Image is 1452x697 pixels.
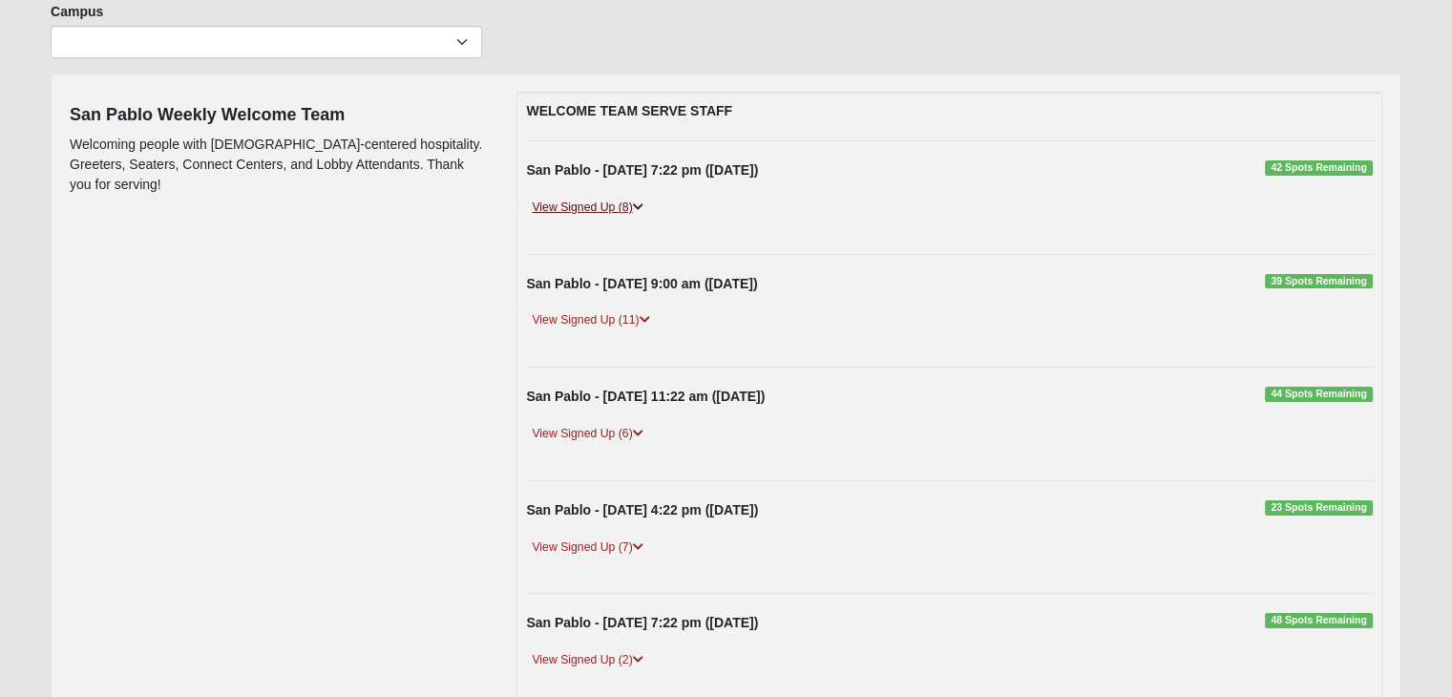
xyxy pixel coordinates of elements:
span: 23 Spots Remaining [1265,500,1373,516]
a: View Signed Up (2) [526,650,648,670]
strong: San Pablo - [DATE] 4:22 pm ([DATE]) [526,502,758,517]
a: View Signed Up (7) [526,538,648,558]
strong: San Pablo - [DATE] 9:00 am ([DATE]) [526,276,757,291]
span: 42 Spots Remaining [1265,160,1373,176]
a: View Signed Up (6) [526,424,648,444]
strong: San Pablo - [DATE] 7:22 pm ([DATE]) [526,615,758,630]
h4: San Pablo Weekly Welcome Team [70,105,488,126]
strong: WELCOME TEAM SERVE STAFF [526,103,732,118]
strong: San Pablo - [DATE] 11:22 am ([DATE]) [526,389,765,404]
label: Campus [51,2,103,21]
p: Welcoming people with [DEMOGRAPHIC_DATA]-centered hospitality. Greeters, Seaters, Connect Centers... [70,135,488,195]
span: 39 Spots Remaining [1265,274,1373,289]
a: View Signed Up (11) [526,310,655,330]
strong: San Pablo - [DATE] 7:22 pm ([DATE]) [526,162,758,178]
span: 44 Spots Remaining [1265,387,1373,402]
span: 48 Spots Remaining [1265,613,1373,628]
a: View Signed Up (8) [526,198,648,218]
